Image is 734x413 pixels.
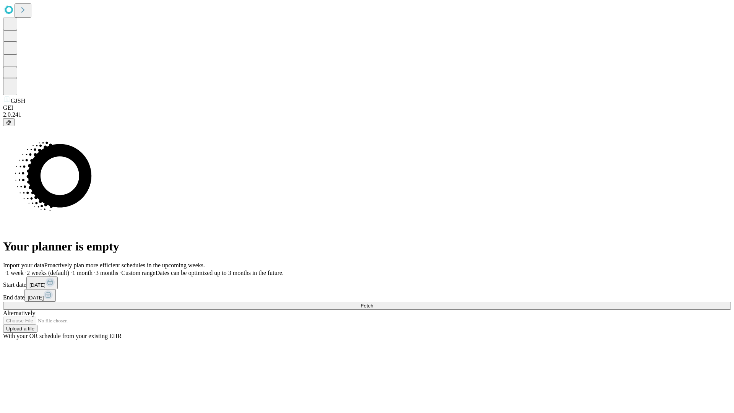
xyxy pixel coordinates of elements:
span: GJSH [11,98,25,104]
span: With your OR schedule from your existing EHR [3,333,122,339]
span: Import your data [3,262,44,268]
div: 2.0.241 [3,111,731,118]
button: [DATE] [24,289,56,302]
span: Proactively plan more efficient schedules in the upcoming weeks. [44,262,205,268]
span: 1 month [72,270,93,276]
button: Upload a file [3,325,37,333]
span: Fetch [361,303,373,309]
div: GEI [3,104,731,111]
span: 2 weeks (default) [27,270,69,276]
span: [DATE] [28,295,44,301]
span: Dates can be optimized up to 3 months in the future. [156,270,284,276]
h1: Your planner is empty [3,239,731,254]
span: Custom range [121,270,155,276]
span: @ [6,119,11,125]
span: Alternatively [3,310,35,316]
button: [DATE] [26,276,58,289]
div: End date [3,289,731,302]
button: Fetch [3,302,731,310]
span: [DATE] [29,282,45,288]
span: 3 months [96,270,118,276]
span: 1 week [6,270,24,276]
div: Start date [3,276,731,289]
button: @ [3,118,15,126]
